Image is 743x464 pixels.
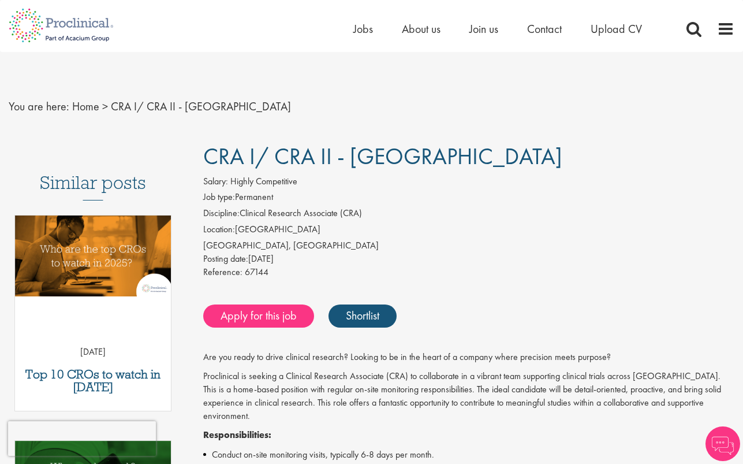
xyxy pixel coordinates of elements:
a: Link to a post [15,216,171,318]
span: CRA I/ CRA II - [GEOGRAPHIC_DATA] [111,99,291,114]
a: Upload CV [591,21,642,36]
a: Apply for this job [203,305,314,328]
a: Top 10 CROs to watch in [DATE] [21,368,165,394]
span: Highly Competitive [230,175,297,187]
a: Join us [469,21,498,36]
div: [DATE] [203,253,734,266]
li: Permanent [203,191,734,207]
li: Clinical Research Associate (CRA) [203,207,734,223]
img: Chatbot [705,426,740,461]
li: [GEOGRAPHIC_DATA] [203,223,734,239]
a: Contact [527,21,562,36]
label: Location: [203,223,235,236]
label: Job type: [203,191,235,204]
a: About us [402,21,440,36]
span: 67144 [245,266,268,278]
span: Posting date: [203,253,248,265]
p: Are you ready to drive clinical research? Looking to be in the heart of a company where precision... [203,351,734,364]
a: Shortlist [328,305,397,328]
label: Discipline: [203,207,240,220]
iframe: reCAPTCHA [8,421,156,456]
p: Proclinical is seeking a Clinical Research Associate (CRA) to collaborate in a vibrant team suppo... [203,370,734,422]
label: Salary: [203,175,228,188]
label: Reference: [203,266,242,279]
a: Jobs [353,21,373,36]
li: Conduct on-site monitoring visits, typically 6-8 days per month. [203,448,734,462]
div: [GEOGRAPHIC_DATA], [GEOGRAPHIC_DATA] [203,239,734,253]
a: breadcrumb link [72,99,99,114]
span: CRA I/ CRA II - [GEOGRAPHIC_DATA] [203,142,562,171]
span: > [102,99,108,114]
span: You are here: [9,99,69,114]
strong: Responsibilities: [203,429,271,441]
img: Top 10 CROs 2025 | Proclinical [15,216,171,296]
h3: Similar posts [40,173,146,201]
p: [DATE] [15,346,171,359]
